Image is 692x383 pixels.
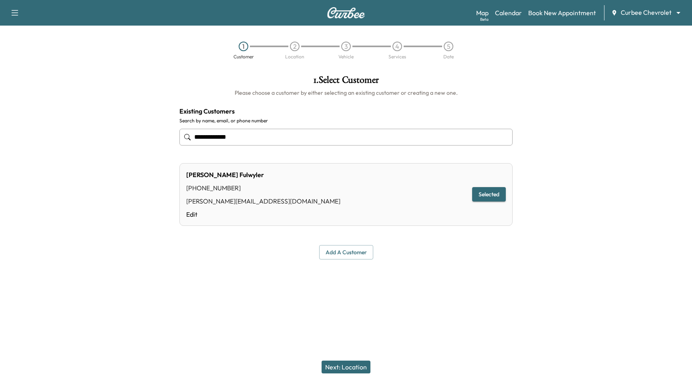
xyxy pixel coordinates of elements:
div: 4 [392,42,402,51]
div: Beta [480,16,489,22]
label: Search by name, email, or phone number [179,118,513,124]
div: Location [285,54,304,59]
h6: Please choose a customer by either selecting an existing customer or creating a new one. [179,89,513,97]
div: [PHONE_NUMBER] [186,183,340,193]
a: MapBeta [476,8,489,18]
div: Services [388,54,406,59]
div: 2 [290,42,300,51]
div: 3 [341,42,351,51]
div: 5 [444,42,453,51]
a: Calendar [495,8,522,18]
h4: Existing Customers [179,106,513,116]
span: Curbee Chevrolet [621,8,672,17]
h1: 1 . Select Customer [179,75,513,89]
button: Next: Location [322,361,370,373]
div: [PERSON_NAME][EMAIL_ADDRESS][DOMAIN_NAME] [186,196,340,206]
button: Selected [472,187,506,202]
div: Vehicle [338,54,354,59]
div: 1 [239,42,248,51]
div: Date [443,54,454,59]
a: Edit [186,209,340,219]
a: Book New Appointment [528,8,596,18]
div: Customer [233,54,254,59]
div: [PERSON_NAME] Fulwyler [186,170,340,180]
img: Curbee Logo [327,7,365,18]
button: Add a customer [319,245,373,260]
